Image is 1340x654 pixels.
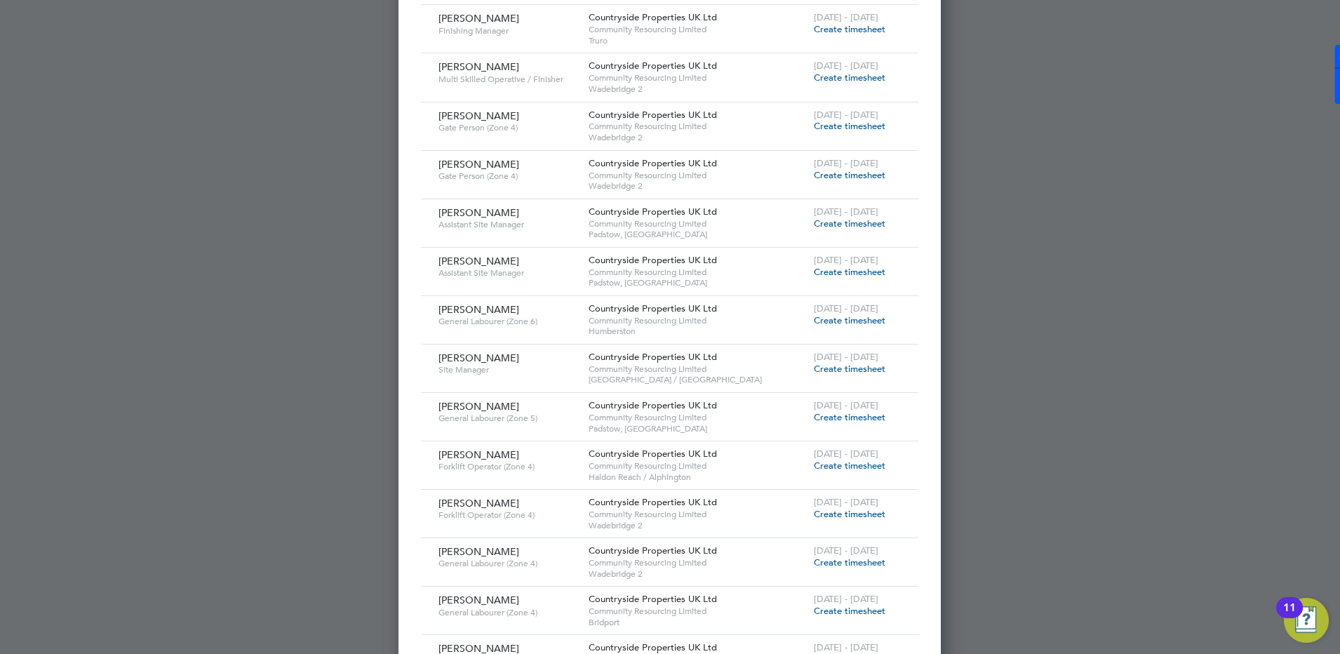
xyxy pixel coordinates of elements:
span: [PERSON_NAME] [438,206,519,219]
span: [DATE] - [DATE] [814,206,878,218]
span: [PERSON_NAME] [438,352,519,364]
span: Countryside Properties UK Ltd [589,641,717,653]
span: Create timesheet [814,411,885,423]
span: Create timesheet [814,363,885,375]
span: Create timesheet [814,556,885,568]
span: Create timesheet [814,218,885,229]
span: Create timesheet [814,120,885,132]
span: Community Resourcing Limited [589,267,807,278]
span: [PERSON_NAME] [438,497,519,509]
span: Countryside Properties UK Ltd [589,351,717,363]
span: [PERSON_NAME] [438,12,519,25]
span: Community Resourcing Limited [589,315,807,326]
span: Countryside Properties UK Ltd [589,545,717,556]
span: Assistant Site Manager [438,219,578,230]
span: [DATE] - [DATE] [814,641,878,653]
span: [PERSON_NAME] [438,158,519,171]
span: Assistant Site Manager [438,267,578,279]
span: Create timesheet [814,169,885,181]
span: Community Resourcing Limited [589,24,807,35]
span: [DATE] - [DATE] [814,157,878,169]
span: Create timesheet [814,72,885,84]
span: Gate Person (Zone 4) [438,122,578,133]
span: [DATE] - [DATE] [814,448,878,460]
span: Wadebridge 2 [589,520,807,531]
button: Open Resource Center, 11 new notifications [1284,598,1329,643]
span: [DATE] - [DATE] [814,11,878,23]
span: General Labourer (Zone 4) [438,607,578,618]
span: Countryside Properties UK Ltd [589,11,717,23]
span: Community Resourcing Limited [589,557,807,568]
span: [PERSON_NAME] [438,303,519,316]
span: Forklift Operator (Zone 4) [438,461,578,472]
span: Create timesheet [814,460,885,472]
span: Countryside Properties UK Ltd [589,109,717,121]
span: Gate Person (Zone 4) [438,171,578,182]
span: General Labourer (Zone 4) [438,558,578,569]
span: Wadebridge 2 [589,568,807,580]
span: Create timesheet [814,266,885,278]
span: Create timesheet [814,23,885,35]
span: [PERSON_NAME] [438,109,519,122]
span: Padstow, [GEOGRAPHIC_DATA] [589,423,807,434]
span: Countryside Properties UK Ltd [589,254,717,266]
span: Community Resourcing Limited [589,170,807,181]
span: Community Resourcing Limited [589,509,807,520]
span: [PERSON_NAME] [438,255,519,267]
span: Create timesheet [814,605,885,617]
span: Countryside Properties UK Ltd [589,399,717,411]
span: Wadebridge 2 [589,84,807,95]
span: [DATE] - [DATE] [814,351,878,363]
span: Countryside Properties UK Ltd [589,302,717,314]
span: Countryside Properties UK Ltd [589,157,717,169]
span: [DATE] - [DATE] [814,399,878,411]
span: General Labourer (Zone 6) [438,316,578,327]
span: [PERSON_NAME] [438,448,519,461]
span: Multi Skilled Operative / Finisher [438,74,578,85]
span: Create timesheet [814,314,885,326]
span: Community Resourcing Limited [589,412,807,423]
span: Community Resourcing Limited [589,460,807,472]
span: Bridport [589,617,807,628]
span: [DATE] - [DATE] [814,545,878,556]
span: Wadebridge 2 [589,132,807,143]
span: [PERSON_NAME] [438,594,519,606]
span: Countryside Properties UK Ltd [589,593,717,605]
span: Countryside Properties UK Ltd [589,206,717,218]
span: Countryside Properties UK Ltd [589,448,717,460]
span: [PERSON_NAME] [438,60,519,73]
span: [DATE] - [DATE] [814,254,878,266]
span: Countryside Properties UK Ltd [589,60,717,72]
span: Truro [589,35,807,46]
span: Padstow, [GEOGRAPHIC_DATA] [589,277,807,288]
span: [DATE] - [DATE] [814,496,878,508]
span: [DATE] - [DATE] [814,109,878,121]
span: Community Resourcing Limited [589,218,807,229]
span: Community Resourcing Limited [589,606,807,617]
span: Community Resourcing Limited [589,72,807,84]
span: Community Resourcing Limited [589,363,807,375]
span: Wadebridge 2 [589,180,807,192]
span: [DATE] - [DATE] [814,60,878,72]
span: Create timesheet [814,508,885,520]
span: Community Resourcing Limited [589,121,807,132]
span: Padstow, [GEOGRAPHIC_DATA] [589,229,807,240]
span: Haldon Reach / Alphington [589,472,807,483]
span: [PERSON_NAME] [438,400,519,413]
span: Humberston [589,326,807,337]
span: Forklift Operator (Zone 4) [438,509,578,521]
span: Site Manager [438,364,578,375]
span: General Labourer (Zone 5) [438,413,578,424]
span: [DATE] - [DATE] [814,302,878,314]
span: [PERSON_NAME] [438,545,519,558]
span: [DATE] - [DATE] [814,593,878,605]
span: [GEOGRAPHIC_DATA] / [GEOGRAPHIC_DATA] [589,374,807,385]
span: Finishing Manager [438,25,578,36]
div: 11 [1283,608,1296,626]
span: Countryside Properties UK Ltd [589,496,717,508]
